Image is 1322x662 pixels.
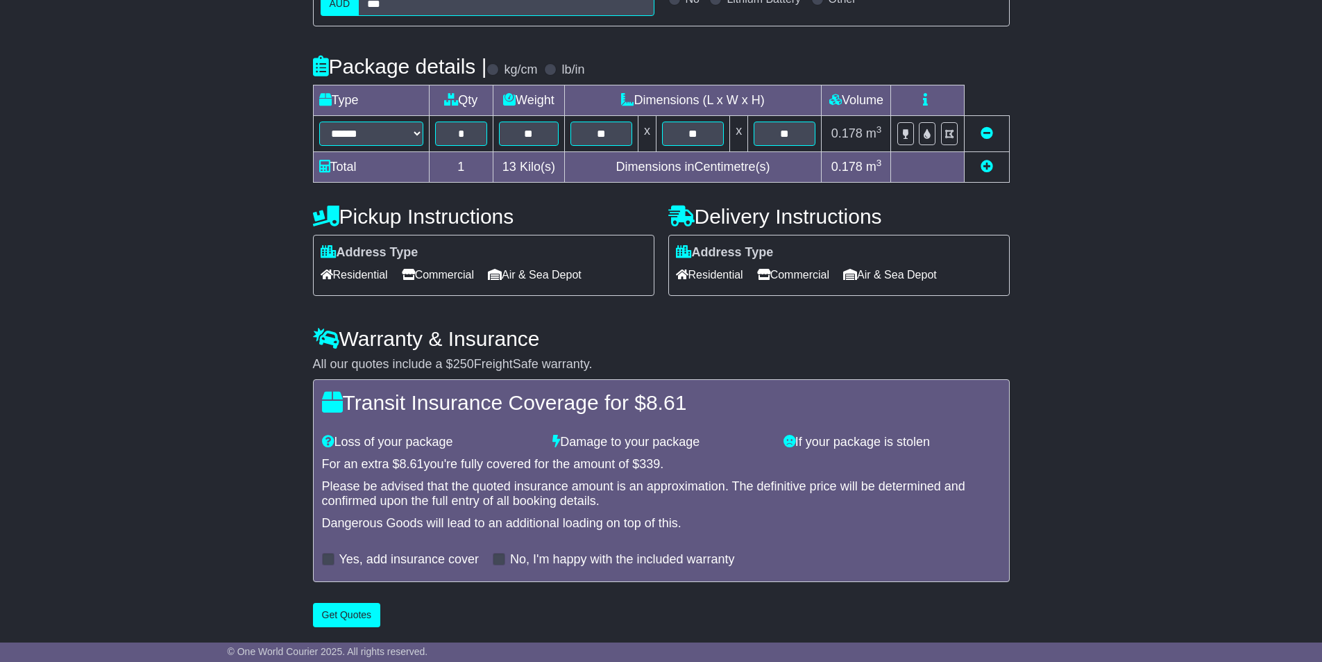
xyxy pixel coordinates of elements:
[429,152,493,183] td: 1
[313,55,487,78] h4: Package details |
[321,245,418,260] label: Address Type
[504,63,537,78] label: kg/cm
[646,391,686,414] span: 8.61
[876,158,882,168] sup: 3
[843,264,937,286] span: Air & Sea Depot
[493,152,565,183] td: Kilo(s)
[488,264,582,286] span: Air & Sea Depot
[639,457,660,471] span: 339
[322,391,1001,414] h4: Transit Insurance Coverage for $
[564,152,822,183] td: Dimensions in Centimetre(s)
[315,435,546,450] div: Loss of your package
[402,264,474,286] span: Commercial
[561,63,584,78] label: lb/in
[730,116,748,152] td: x
[322,457,1001,472] div: For an extra $ you're fully covered for the amount of $ .
[866,126,882,140] span: m
[313,205,654,228] h4: Pickup Instructions
[638,116,656,152] td: x
[876,124,882,135] sup: 3
[313,85,429,116] td: Type
[866,160,882,174] span: m
[339,552,479,568] label: Yes, add insurance cover
[831,160,863,174] span: 0.178
[400,457,424,471] span: 8.61
[545,435,777,450] div: Damage to your package
[502,160,516,174] span: 13
[981,126,993,140] a: Remove this item
[429,85,493,116] td: Qty
[313,327,1010,350] h4: Warranty & Insurance
[668,205,1010,228] h4: Delivery Instructions
[510,552,735,568] label: No, I'm happy with the included warranty
[564,85,822,116] td: Dimensions (L x W x H)
[981,160,993,174] a: Add new item
[228,646,428,657] span: © One World Courier 2025. All rights reserved.
[822,85,891,116] td: Volume
[493,85,565,116] td: Weight
[322,516,1001,531] div: Dangerous Goods will lead to an additional loading on top of this.
[313,603,381,627] button: Get Quotes
[453,357,474,371] span: 250
[777,435,1008,450] div: If your package is stolen
[322,479,1001,509] div: Please be advised that the quoted insurance amount is an approximation. The definitive price will...
[321,264,388,286] span: Residential
[831,126,863,140] span: 0.178
[757,264,829,286] span: Commercial
[676,264,743,286] span: Residential
[313,152,429,183] td: Total
[676,245,774,260] label: Address Type
[313,357,1010,372] div: All our quotes include a $ FreightSafe warranty.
